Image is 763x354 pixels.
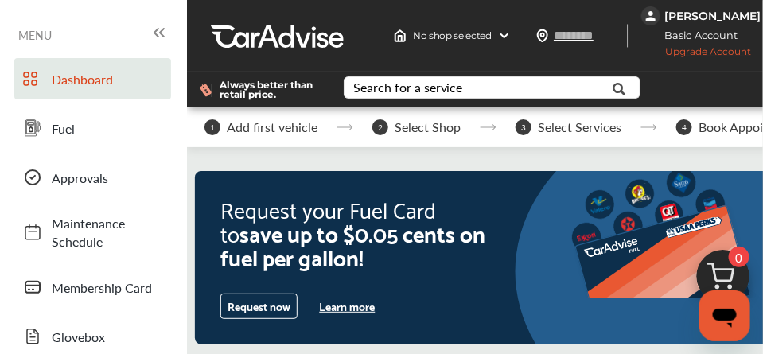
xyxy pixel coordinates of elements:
[14,107,171,149] a: Fuel
[516,119,531,135] span: 3
[413,29,492,42] span: No shop selected
[337,124,353,130] img: stepper-arrow.e24c07c6.svg
[699,290,750,341] iframe: Button to launch messaging window
[640,124,657,130] img: stepper-arrow.e24c07c6.svg
[14,157,171,198] a: Approvals
[627,24,629,48] img: header-divider.bc55588e.svg
[14,266,171,308] a: Membership Card
[220,189,436,251] span: Request your Fuel Card to
[353,81,463,94] div: Search for a service
[664,9,761,23] div: [PERSON_NAME]
[729,247,749,267] span: 0
[676,119,692,135] span: 4
[52,169,163,187] span: Approvals
[641,6,660,25] img: jVpblrzwTbfkPYzPPzSLxeg0AAAAASUVORK5CYII=
[52,214,163,251] span: Maintenance Schedule
[313,294,382,318] button: Learn more
[480,124,496,130] img: stepper-arrow.e24c07c6.svg
[220,294,298,319] button: Request now
[227,120,317,134] span: Add first vehicle
[204,119,220,135] span: 1
[52,119,163,138] span: Fuel
[220,80,318,99] span: Always better than retail price.
[200,84,212,97] img: dollor_label_vector.a70140d1.svg
[643,27,750,44] span: Basic Account
[372,119,388,135] span: 2
[14,206,171,259] a: Maintenance Schedule
[536,29,549,42] img: location_vector.a44bc228.svg
[52,278,163,297] span: Membership Card
[14,58,171,99] a: Dashboard
[394,29,407,42] img: header-home-logo.8d720a4f.svg
[18,29,52,41] span: MENU
[685,243,761,319] img: cart_icon.3d0951e8.svg
[641,45,751,65] span: Upgrade Account
[52,70,163,88] span: Dashboard
[538,120,621,134] span: Select Services
[498,29,511,42] img: header-down-arrow.9dd2ce7d.svg
[52,328,163,346] span: Glovebox
[220,213,485,275] span: save up to $0.05 cents on fuel per gallon!
[395,120,461,134] span: Select Shop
